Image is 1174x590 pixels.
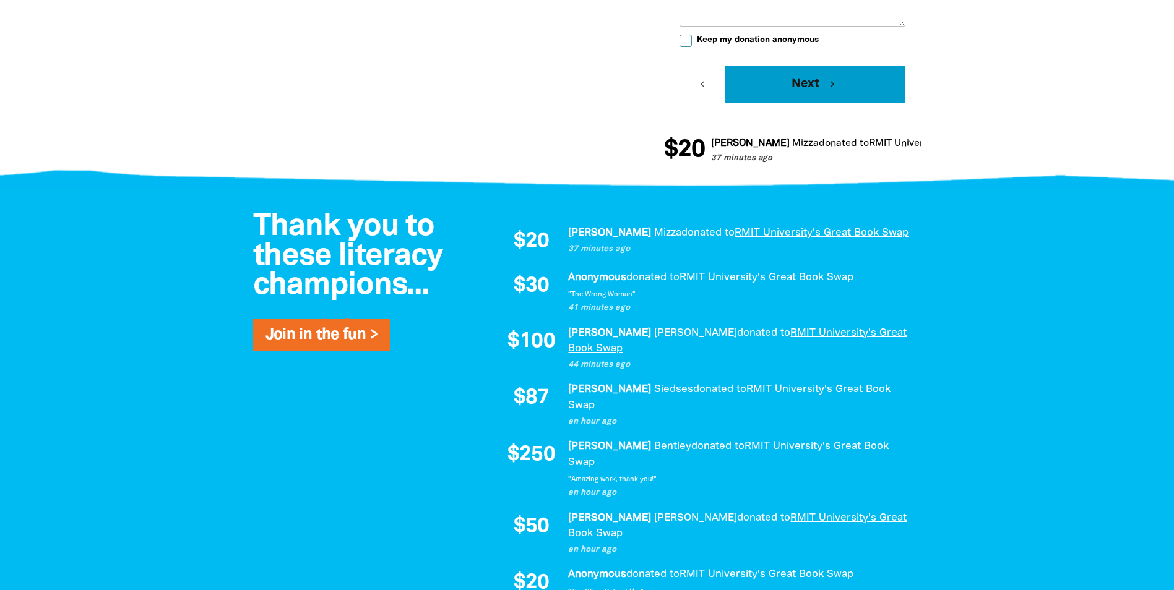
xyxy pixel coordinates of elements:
[654,442,691,451] em: Bentley
[568,302,909,314] p: 41 minutes ago
[691,442,745,451] span: donated to
[568,570,626,579] em: Anonymous
[814,139,864,148] span: donated to
[626,273,680,282] span: donated to
[253,213,443,300] span: Thank you to these literacy champions...
[697,79,708,90] i: chevron_left
[568,487,909,499] p: an hour ago
[568,385,651,394] em: [PERSON_NAME]
[735,228,909,237] a: RMIT University's Great Book Swap
[681,228,735,237] span: donated to
[568,273,626,282] em: Anonymous
[568,513,651,523] em: [PERSON_NAME]
[787,139,814,148] em: Mizza
[680,66,725,103] button: chevron_left
[654,385,693,394] em: Siedses
[664,130,921,170] div: Donation stream
[693,385,746,394] span: donated to
[706,153,1022,165] p: 37 minutes ago
[697,34,819,46] span: Keep my donation anonymous
[568,442,651,451] em: [PERSON_NAME]
[514,388,549,409] span: $87
[514,516,549,537] span: $50
[654,328,737,338] em: [PERSON_NAME]
[568,416,909,428] p: an hour ago
[706,139,785,148] em: [PERSON_NAME]
[514,276,549,297] span: $30
[680,273,853,282] a: RMIT University's Great Book Swap
[626,570,680,579] span: donated to
[680,570,853,579] a: RMIT University's Great Book Swap
[725,66,905,103] button: Next chevron_right
[514,231,549,252] span: $20
[680,35,692,47] input: Keep my donation anonymous
[568,359,909,371] p: 44 minutes ago
[827,79,838,90] i: chevron_right
[568,442,889,467] a: RMIT University's Great Book Swap
[568,243,909,255] p: 37 minutes ago
[737,328,790,338] span: donated to
[568,385,891,410] a: RMIT University's Great Book Swap
[507,331,555,353] span: $100
[568,544,909,556] p: an hour ago
[864,139,1022,148] a: RMIT University's Great Book Swap
[654,513,737,523] em: [PERSON_NAME]
[654,228,681,237] em: Mizza
[568,228,651,237] em: [PERSON_NAME]
[568,291,636,297] em: "The Wrong Woman"
[568,328,651,338] em: [PERSON_NAME]
[737,513,790,523] span: donated to
[507,445,555,466] span: $250
[568,476,657,482] em: "Amazing work, thank you!"
[265,328,378,342] a: Join in the fun >
[659,138,700,163] span: $20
